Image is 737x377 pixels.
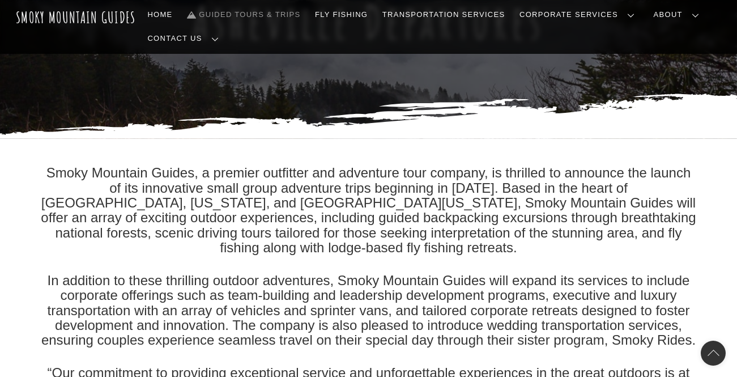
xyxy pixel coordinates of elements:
a: Fly Fishing [310,3,372,27]
p: In addition to these thrilling outdoor adventures, Smoky Mountain Guides will expand its services... [40,273,697,348]
a: Smoky Mountain Guides [16,8,136,27]
a: Contact Us [143,27,228,50]
a: Transportation Services [378,3,509,27]
a: About [649,3,708,27]
a: Home [143,3,177,27]
p: Smoky Mountain Guides, a premier outfitter and adventure tour company, is thrilled to announce th... [40,166,697,255]
a: Guided Tours & Trips [182,3,305,27]
a: Corporate Services [515,3,644,27]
